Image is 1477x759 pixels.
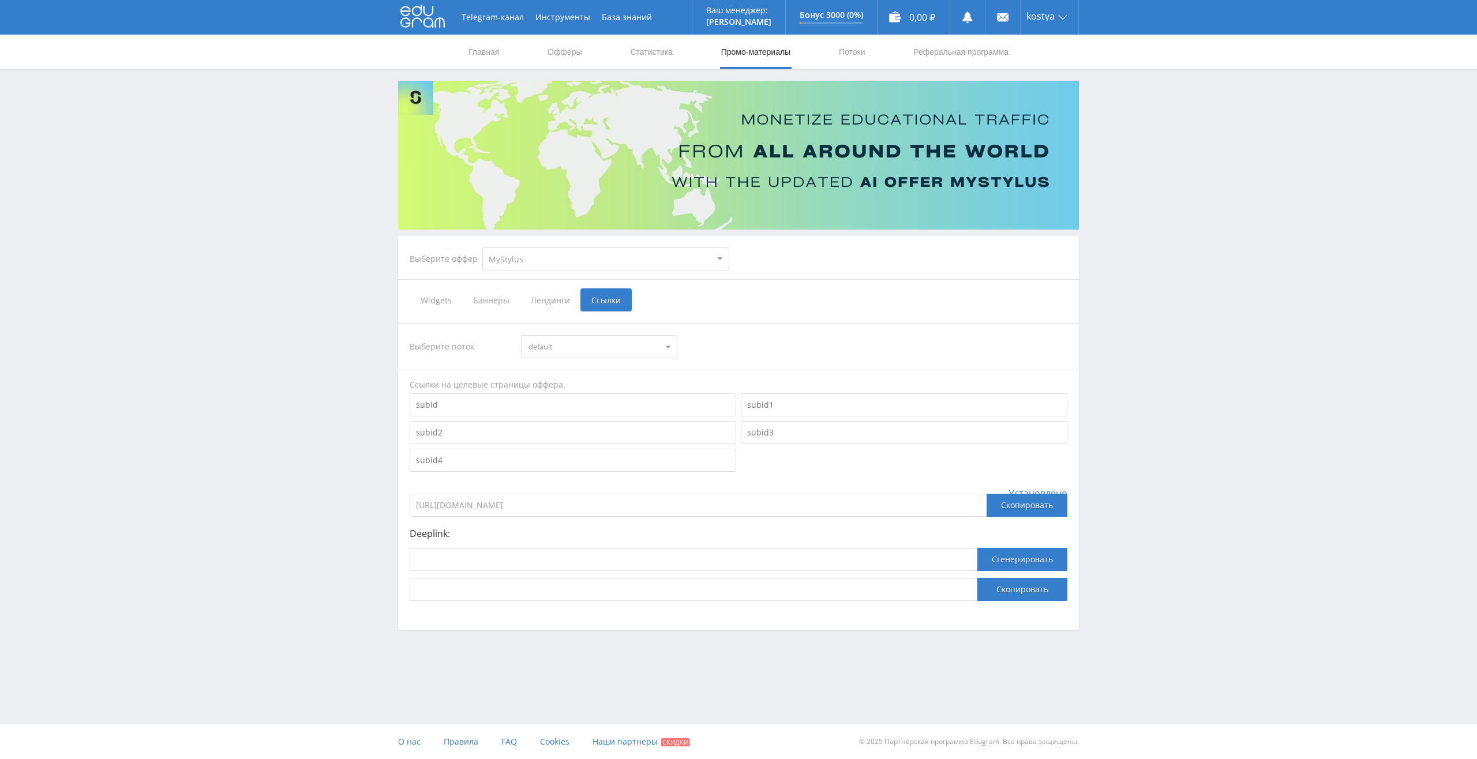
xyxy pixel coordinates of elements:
[593,724,689,759] a: Наши партнеры Скидки
[398,81,1079,230] img: Banner
[410,393,736,416] input: subid
[520,288,580,311] span: Лендинги
[1026,12,1055,21] span: kostya
[1009,488,1067,498] span: Установлено
[540,724,569,759] a: Cookies
[462,288,520,311] span: Баннеры
[629,35,674,69] a: Статистика
[977,548,1067,571] button: Сгенерировать
[410,421,736,444] input: subid2
[912,35,1010,69] a: Реферальная программа
[501,724,517,759] a: FAQ
[410,528,1067,539] p: Deeplink:
[741,421,1067,444] input: subid3
[706,6,771,15] p: Ваш менеджер:
[410,449,736,472] input: subid4
[540,736,569,747] span: Cookies
[398,724,421,759] a: О нас
[987,494,1067,517] div: Скопировать
[501,736,517,747] span: FAQ
[410,288,462,311] span: Widgets
[838,35,867,69] a: Потоки
[410,335,510,358] div: Выберите поток
[744,724,1079,759] div: © 2025 Партнёрская программа Edugram. Все права защищены.
[528,336,659,358] span: default
[398,736,421,747] span: О нас
[410,254,482,264] div: Выберите оффер
[706,17,771,27] p: [PERSON_NAME]
[800,10,863,20] p: Бонус 3000 (0%)
[593,736,658,747] span: Наши партнеры
[661,738,689,746] span: Скидки
[580,288,632,311] span: Ссылки
[467,35,500,69] a: Главная
[444,736,478,747] span: Правила
[546,35,583,69] a: Офферы
[410,379,1067,390] div: Ссылки на целевые страницы оффера.
[741,393,1067,416] input: subid1
[444,724,478,759] a: Правила
[720,35,792,69] a: Промо-материалы
[977,578,1067,601] button: Скопировать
